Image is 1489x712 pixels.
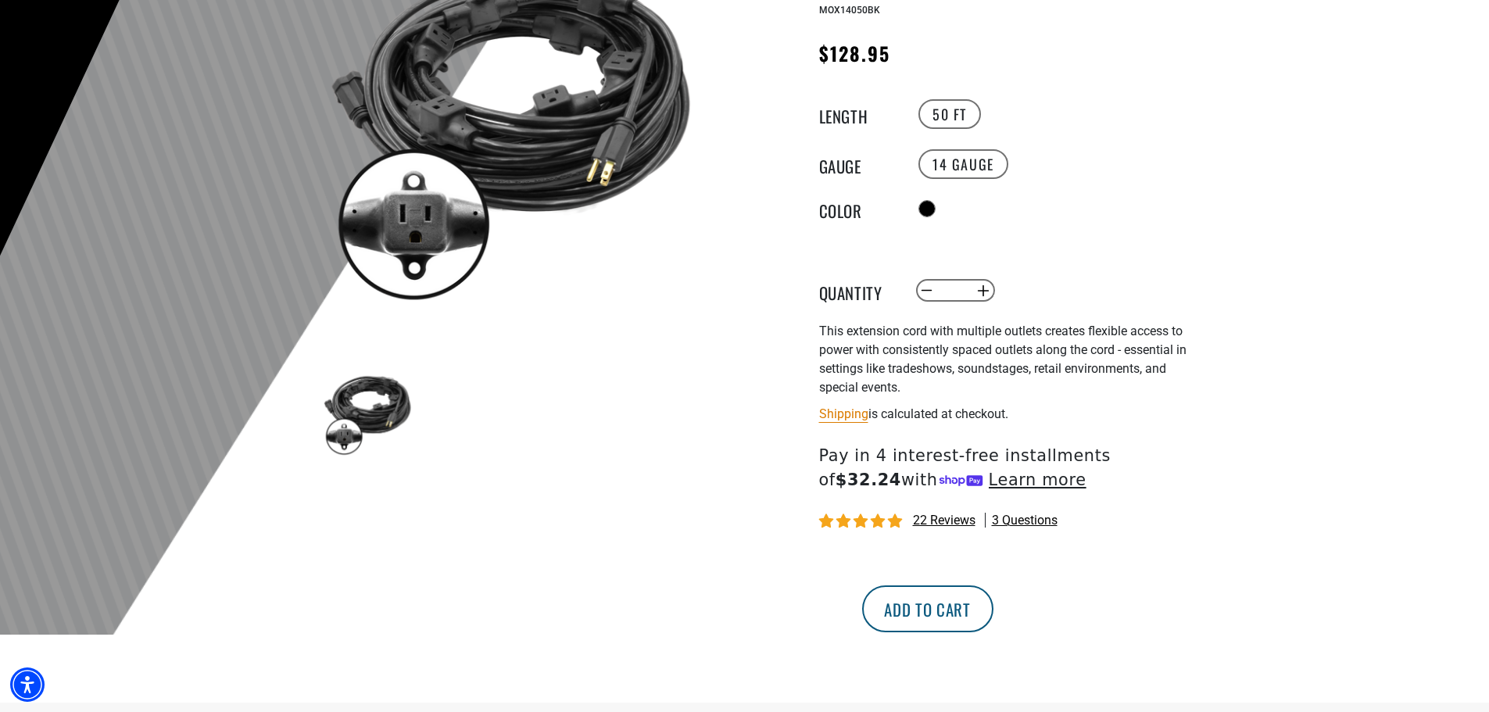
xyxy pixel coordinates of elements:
[819,154,897,174] legend: Gauge
[819,104,897,124] legend: Length
[322,367,413,458] img: black
[819,514,905,529] span: 4.95 stars
[862,585,993,632] button: Add to cart
[819,5,880,16] span: MOX14050BK
[819,199,897,219] legend: Color
[913,513,975,528] span: 22 reviews
[819,324,1187,395] span: This extension cord with multiple outlets creates flexible access to power with consistently spac...
[819,39,891,67] span: $128.95
[819,406,868,421] a: Shipping
[10,667,45,702] div: Accessibility Menu
[918,99,981,129] label: 50 FT
[819,403,1202,424] div: is calculated at checkout.
[992,512,1058,529] span: 3 questions
[819,281,897,301] label: Quantity
[918,149,1008,179] label: 14 Gauge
